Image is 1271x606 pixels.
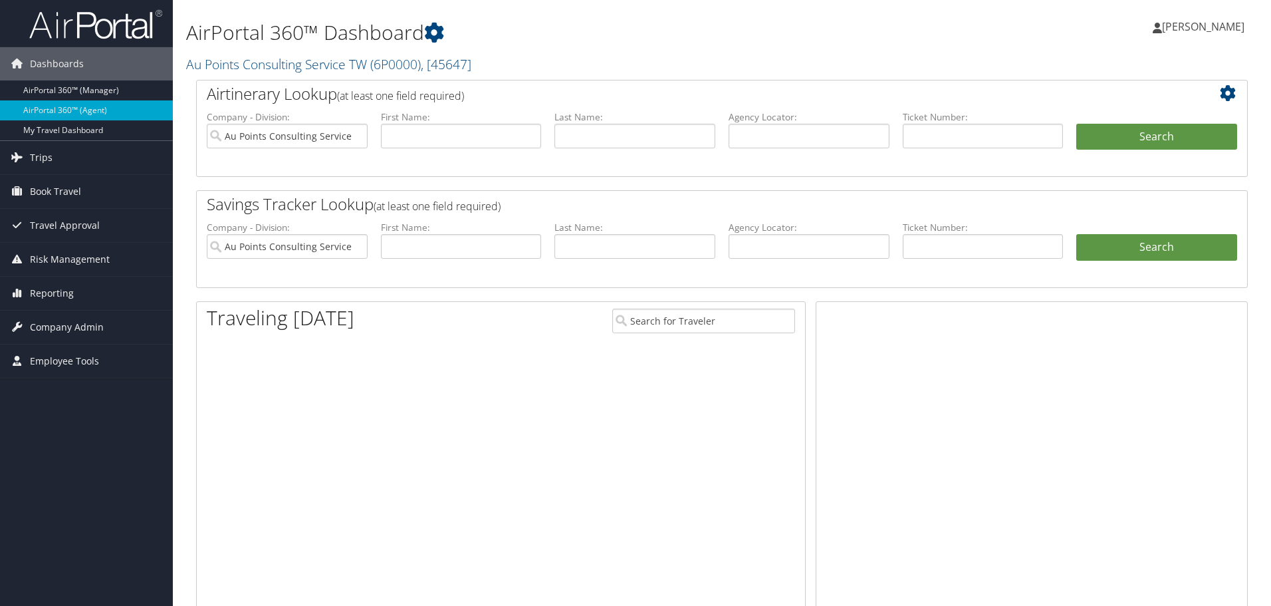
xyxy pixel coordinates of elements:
label: Company - Division: [207,110,368,124]
span: [PERSON_NAME] [1162,19,1244,34]
h2: Savings Tracker Lookup [207,193,1149,216]
h1: Traveling [DATE] [207,304,354,332]
a: Au Points Consulting Service TW [186,55,471,73]
input: search accounts [207,234,368,259]
label: First Name: [381,110,542,124]
label: First Name: [381,221,542,234]
span: ( 6P0000 ) [370,55,421,73]
span: Employee Tools [30,345,99,378]
span: Reporting [30,277,74,310]
label: Last Name: [554,221,715,234]
label: Company - Division: [207,221,368,234]
span: Risk Management [30,243,110,276]
span: (at least one field required) [337,88,464,103]
h1: AirPortal 360™ Dashboard [186,19,901,47]
label: Last Name: [554,110,715,124]
span: Dashboards [30,47,84,80]
span: Trips [30,141,53,174]
a: [PERSON_NAME] [1153,7,1258,47]
input: Search for Traveler [612,309,795,333]
button: Search [1076,124,1237,150]
label: Ticket Number: [903,110,1064,124]
label: Ticket Number: [903,221,1064,234]
span: Travel Approval [30,209,100,242]
span: (at least one field required) [374,199,501,214]
span: Book Travel [30,175,81,208]
img: airportal-logo.png [29,9,162,40]
h2: Airtinerary Lookup [207,82,1149,105]
a: Search [1076,234,1237,261]
span: , [ 45647 ] [421,55,471,73]
label: Agency Locator: [729,110,889,124]
label: Agency Locator: [729,221,889,234]
span: Company Admin [30,311,104,344]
